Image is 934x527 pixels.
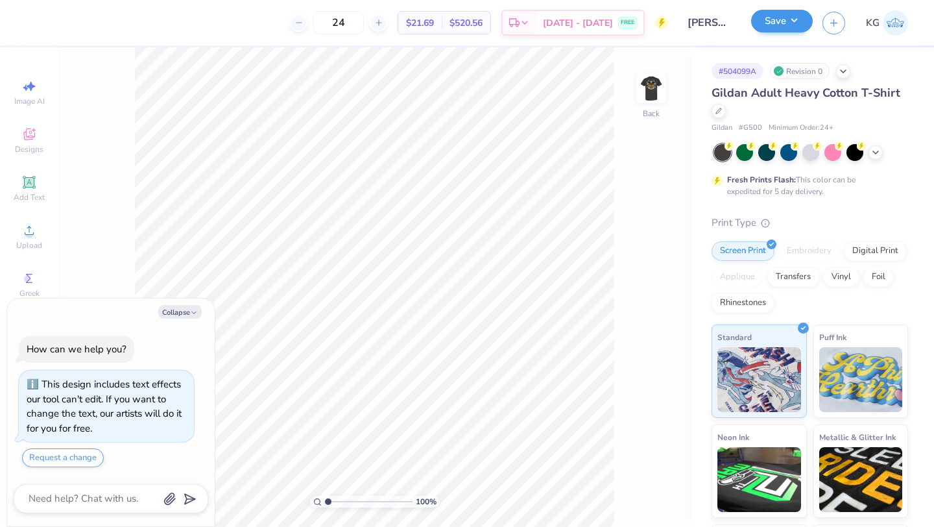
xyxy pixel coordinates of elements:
[712,241,774,261] div: Screen Print
[778,241,840,261] div: Embroidery
[739,123,762,134] span: # G500
[727,175,796,185] strong: Fresh Prints Flash:
[313,11,364,34] input: – –
[844,241,907,261] div: Digital Print
[823,267,859,287] div: Vinyl
[712,63,763,79] div: # 504099A
[717,430,749,444] span: Neon Ink
[712,85,900,101] span: Gildan Adult Heavy Cotton T-Shirt
[819,430,896,444] span: Metallic & Glitter Ink
[712,267,763,287] div: Applique
[621,18,634,27] span: FREE
[883,10,908,36] img: Karin Gargus
[15,144,43,154] span: Designs
[819,447,903,512] img: Metallic & Glitter Ink
[717,330,752,344] span: Standard
[866,10,908,36] a: KG
[751,10,813,32] button: Save
[863,267,894,287] div: Foil
[712,215,908,230] div: Print Type
[27,378,182,435] div: This design includes text effects our tool can't edit. If you want to change the text, our artist...
[712,123,732,134] span: Gildan
[769,123,833,134] span: Minimum Order: 24 +
[449,16,483,30] span: $520.56
[406,16,434,30] span: $21.69
[767,267,819,287] div: Transfers
[14,96,45,106] span: Image AI
[27,343,126,356] div: How can we help you?
[14,192,45,202] span: Add Text
[19,288,40,299] span: Greek
[819,347,903,412] img: Puff Ink
[16,240,42,251] span: Upload
[727,174,887,197] div: This color can be expedited for 5 day delivery.
[770,63,830,79] div: Revision 0
[712,293,774,313] div: Rhinestones
[717,347,801,412] img: Standard
[643,108,660,119] div: Back
[819,330,846,344] span: Puff Ink
[866,16,880,31] span: KG
[22,448,104,467] button: Request a change
[416,496,437,508] span: 100 %
[638,75,664,101] img: Back
[543,16,613,30] span: [DATE] - [DATE]
[158,305,202,319] button: Collapse
[717,447,801,512] img: Neon Ink
[678,10,741,36] input: Untitled Design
